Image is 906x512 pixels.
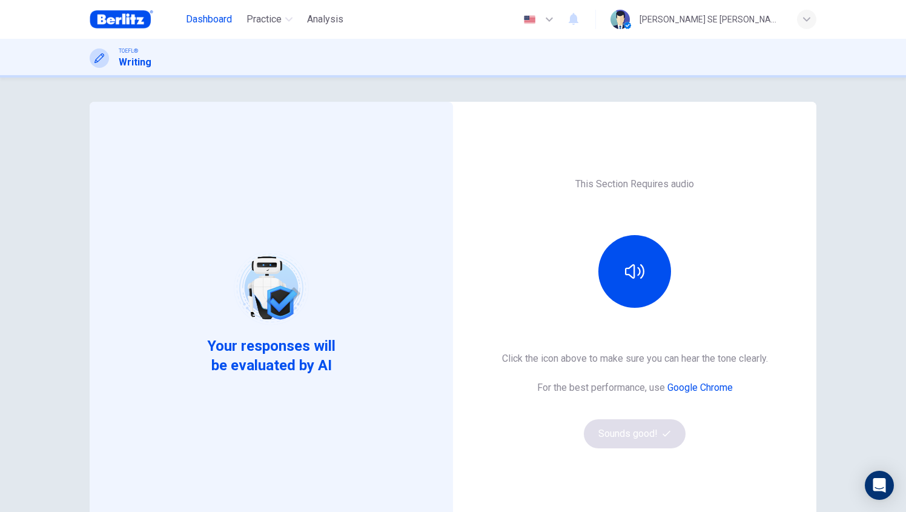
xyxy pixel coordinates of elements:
[198,336,345,375] span: Your responses will be evaluated by AI
[537,381,733,395] h6: For the best performance, use
[90,7,153,32] img: Berlitz Brasil logo
[575,177,694,191] h6: This Section Requires audio
[302,8,348,30] button: Analysis
[233,250,309,327] img: robot icon
[667,382,733,393] a: Google Chrome
[119,47,138,55] span: TOEFL®
[186,12,232,27] span: Dashboard
[181,8,237,30] button: Dashboard
[242,8,297,30] button: Practice
[865,471,894,500] div: Open Intercom Messenger
[90,7,181,32] a: Berlitz Brasil logo
[610,10,630,29] img: Profile picture
[640,12,782,27] div: [PERSON_NAME] SE [PERSON_NAME]
[522,15,537,24] img: en
[307,12,343,27] span: Analysis
[119,55,151,70] h1: Writing
[246,12,282,27] span: Practice
[502,351,768,366] h6: Click the icon above to make sure you can hear the tone clearly.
